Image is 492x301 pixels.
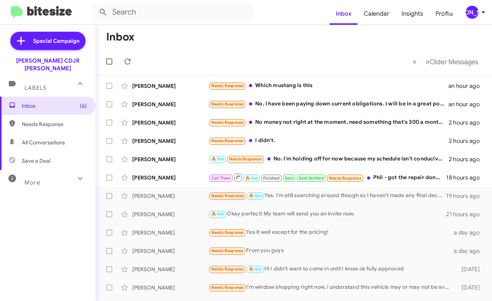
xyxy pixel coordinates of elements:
[209,136,449,145] div: I didn't.
[449,119,486,126] div: 2 hours ago
[22,139,65,146] span: All Conversations
[132,247,209,255] div: [PERSON_NAME]
[454,229,486,236] div: a day ago
[211,230,244,235] span: Needs Response
[132,100,209,108] div: [PERSON_NAME]
[10,32,86,50] a: Special Campaign
[285,176,294,181] span: Sold
[209,118,449,127] div: No money not right at the moment, need something that's 300 a month just got put on disability an...
[132,192,209,200] div: [PERSON_NAME]
[249,193,262,198] span: 🔥 Hot
[132,82,209,90] div: [PERSON_NAME]
[132,265,209,273] div: [PERSON_NAME]
[211,102,244,107] span: Needs Response
[211,193,244,198] span: Needs Response
[132,137,209,145] div: [PERSON_NAME]
[132,284,209,291] div: [PERSON_NAME]
[209,246,454,255] div: From you guys
[408,54,483,70] nav: Page navigation example
[132,174,209,181] div: [PERSON_NAME]
[245,176,258,181] span: 🔥 Hot
[330,3,358,25] a: Inbox
[263,176,280,181] span: Finished
[106,31,134,43] h1: Inbox
[211,285,244,290] span: Needs Response
[455,265,486,273] div: [DATE]
[358,3,395,25] a: Calendar
[426,57,430,66] span: »
[132,210,209,218] div: [PERSON_NAME]
[209,283,455,292] div: I'm window shopping right now, i understand this vehicle may or may not be available when I'm abl...
[408,54,421,70] button: Previous
[22,120,87,128] span: Needs Response
[454,247,486,255] div: a day ago
[132,155,209,163] div: [PERSON_NAME]
[448,82,486,90] div: an hour ago
[299,176,324,181] span: Sold Verified
[24,179,40,186] span: More
[211,248,244,253] span: Needs Response
[211,120,244,125] span: Needs Response
[459,6,484,19] button: [PERSON_NAME]
[22,157,50,165] span: Save a Deal
[211,212,224,217] span: 🔥 Hot
[446,174,486,181] div: 18 hours ago
[132,229,209,236] div: [PERSON_NAME]
[211,267,244,272] span: Needs Response
[249,267,262,272] span: 🔥 Hot
[448,100,486,108] div: an hour ago
[329,176,361,181] span: Needs Response
[209,228,454,237] div: Yes it well except for the pricing!
[446,192,486,200] div: 19 hours ago
[449,155,486,163] div: 2 hours ago
[211,176,231,181] span: Call Them
[80,102,87,110] span: (6)
[209,155,449,163] div: No. I'm holding off for now because my schedule isn't conducive for me to visit
[132,119,209,126] div: [PERSON_NAME]
[429,3,459,25] a: Profile
[92,3,253,21] input: Search
[209,173,446,182] div: Phil - got the repair done, it was $677: are you going to help pay for this? Pls let me know, tha...
[430,58,478,66] span: Older Messages
[421,54,483,70] button: Next
[446,210,486,218] div: 21 hours ago
[211,157,224,162] span: 🔥 Hot
[33,37,79,45] span: Special Campaign
[209,191,446,200] div: Yes. I'm still searching around though so I haven't made any final decisions just yet.
[395,3,429,25] a: Insights
[24,84,47,91] span: Labels
[211,83,244,88] span: Needs Response
[229,157,262,162] span: Needs Response
[455,284,486,291] div: [DATE]
[209,265,455,273] div: Hi I didn’t want to come in until I know ok fully approved
[209,81,448,90] div: Which mustang is this
[209,210,446,218] div: Okay perfect! My team will send you an invite now.
[413,57,417,66] span: «
[449,137,486,145] div: 2 hours ago
[466,6,479,19] div: [PERSON_NAME]
[209,100,448,108] div: No, I have been paying down current obligations. I will be in a great position towards the end of...
[22,102,87,110] span: Inbox
[211,138,244,143] span: Needs Response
